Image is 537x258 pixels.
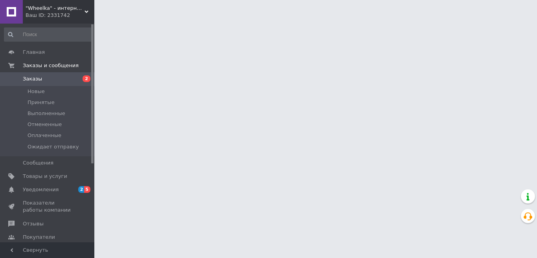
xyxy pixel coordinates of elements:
[28,121,62,128] span: Отмененные
[4,27,93,42] input: Поиск
[28,132,61,139] span: Оплаченные
[23,199,73,214] span: Показатели работы компании
[83,75,90,82] span: 2
[26,12,94,19] div: Ваш ID: 2331742
[23,234,55,241] span: Покупатели
[23,159,53,167] span: Сообщения
[23,75,42,82] span: Заказы
[23,220,44,227] span: Отзывы
[23,173,67,180] span: Товары и услуги
[23,62,79,69] span: Заказы и сообщения
[23,186,59,193] span: Уведомления
[28,143,79,150] span: Ожидает отправку
[78,186,85,193] span: 2
[28,99,55,106] span: Принятые
[84,186,90,193] span: 5
[26,5,85,12] span: "Wheelka" - интернет магазин автомобильных дисков и шин
[23,49,45,56] span: Главная
[28,110,65,117] span: Выполненные
[28,88,45,95] span: Новые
